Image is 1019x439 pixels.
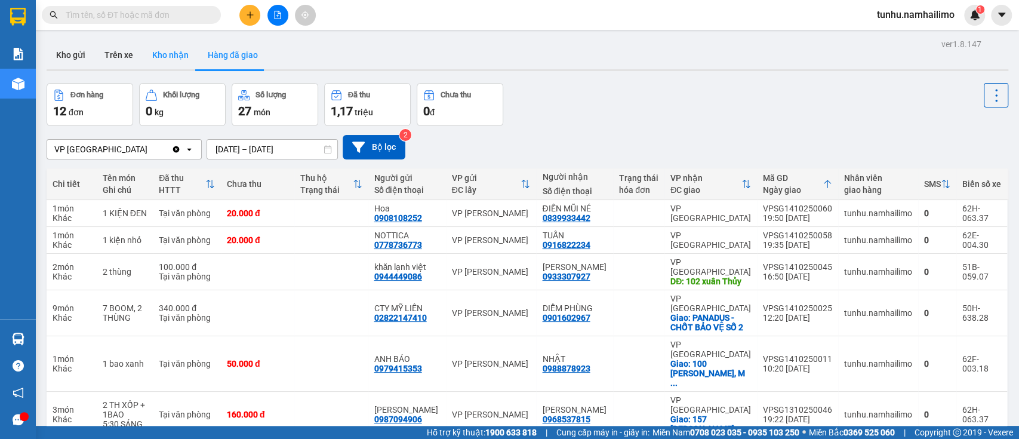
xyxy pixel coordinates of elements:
div: KIỀU LAN [542,262,607,272]
div: 0 [924,208,950,218]
div: 16:50 [DATE] [763,272,832,281]
div: Mã GD [763,173,823,183]
div: 19:35 [DATE] [763,240,832,250]
span: search [50,11,58,19]
img: warehouse-icon [12,78,24,90]
div: Vũ Thiên [374,405,440,415]
div: Thu hộ [300,173,352,183]
div: 19:22 [DATE] [763,415,832,424]
div: 0 [924,308,950,318]
button: file-add [267,5,288,26]
div: 19:50 [DATE] [763,213,832,223]
span: aim [301,11,309,19]
span: copyright [953,428,961,437]
div: NOTTICA [374,231,440,240]
div: VP [GEOGRAPHIC_DATA] [670,294,751,313]
img: solution-icon [12,48,24,60]
div: Giao: PANADUS - CHỐT BẢO VỆ SỐ 2 [670,313,751,332]
span: ⚪️ [802,430,806,435]
div: CTY MỸ LIÊN [374,303,440,313]
span: 1,17 [331,104,353,118]
div: Trạng thái [619,173,658,183]
div: VPSG1310250046 [763,405,832,415]
div: 1 bao xanh [103,359,147,369]
div: DĐ: 102 xuân Thủy [670,277,751,286]
span: caret-down [996,10,1007,20]
div: 0988878923 [542,364,590,373]
div: tunhu.namhailimo [844,308,912,318]
div: 62H-063.37 [962,405,1001,424]
div: Đã thu [348,91,370,99]
div: Tên món [103,173,147,183]
div: 340.000 đ [159,303,215,313]
span: Miền Nam [652,426,799,439]
div: 62E-004.30 [962,231,1001,250]
div: Biển số xe [962,179,1001,189]
div: ANH BÁO [374,354,440,364]
div: Số điện thoại [374,185,440,195]
div: Người nhận [542,172,607,182]
div: Số lượng [255,91,286,99]
span: 12 [53,104,66,118]
div: 10:20 [DATE] [763,364,832,373]
div: VP [GEOGRAPHIC_DATA] [54,143,147,155]
div: DIỄM PHÙNG [542,303,607,313]
div: 0 [924,235,950,245]
div: tunhu.namhailimo [844,208,912,218]
div: VP [PERSON_NAME] [452,235,531,245]
div: 0968537815 [542,415,590,424]
div: Tại văn phòng [159,272,215,281]
button: Số lượng27món [232,83,318,126]
strong: 0369 525 060 [843,428,895,437]
li: VP VP chợ Mũi Né [82,65,159,78]
div: 2 món [53,262,91,272]
div: 62F-003.18 [962,354,1001,373]
span: notification [13,387,24,398]
img: logo-vxr [10,8,26,26]
div: Hoa [374,204,440,213]
div: Tại văn phòng [159,410,215,419]
img: warehouse-icon [12,333,24,345]
div: 9 món [53,303,91,313]
div: VP [GEOGRAPHIC_DATA] [670,257,751,277]
span: Hỗ trợ kỹ thuật: [427,426,537,439]
div: VP gửi [452,173,521,183]
button: Trên xe [95,41,143,69]
div: 0839933442 [542,213,590,223]
div: Số điện thoại [542,186,607,196]
th: Toggle SortBy [446,168,537,200]
div: VP nhận [670,173,741,183]
div: 20.000 đ [227,208,288,218]
span: món [254,108,270,117]
span: file-add [273,11,282,19]
button: caret-down [991,5,1012,26]
div: 0778736773 [374,240,422,250]
div: 62H-063.37 [962,204,1001,223]
div: Khối lượng [163,91,199,99]
div: 7 BOOM, 2 THÙNG [103,303,147,323]
div: 51B-059.07 [962,262,1001,281]
div: Nhân viên [844,173,912,183]
button: Hàng đã giao [198,41,267,69]
div: 3 món [53,405,91,415]
span: | [904,426,906,439]
div: ver 1.8.147 [941,38,981,51]
sup: 1 [976,5,984,14]
div: Ngày giao [763,185,823,195]
div: Khác [53,415,91,424]
span: message [13,414,24,425]
span: Miền Bắc [809,426,895,439]
div: Giao: 157 Huỳnh thúc kháng [670,415,751,434]
span: question-circle [13,360,24,372]
div: VPSG1410250060 [763,204,832,213]
button: Bộ lọc [343,135,405,159]
div: 0 [924,359,950,369]
span: 1 [978,5,982,14]
div: 50H-638.28 [962,303,1001,323]
th: Toggle SortBy [153,168,221,200]
div: 2 thùng [103,267,147,277]
button: Đơn hàng12đơn [47,83,133,126]
li: VP VP [PERSON_NAME] Lão [6,65,82,104]
div: 5:30 SÁNG [103,419,147,429]
button: aim [295,5,316,26]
